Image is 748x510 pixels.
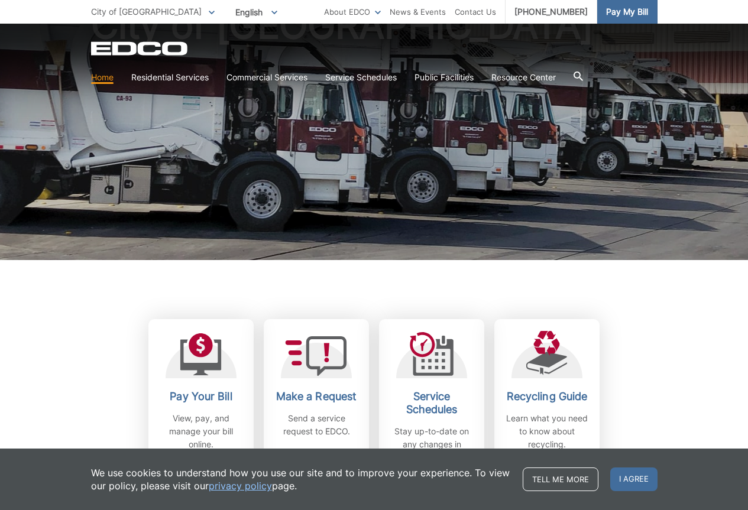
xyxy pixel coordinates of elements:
p: Learn what you need to know about recycling. [503,412,591,451]
p: We use cookies to understand how you use our site and to improve your experience. To view our pol... [91,466,511,492]
a: Home [91,71,114,84]
h2: Recycling Guide [503,390,591,403]
span: City of [GEOGRAPHIC_DATA] [91,7,202,17]
span: English [226,2,286,22]
a: Service Schedules [325,71,397,84]
h2: Pay Your Bill [157,390,245,403]
a: EDCD logo. Return to the homepage. [91,41,189,56]
span: Pay My Bill [606,5,648,18]
a: Service Schedules Stay up-to-date on any changes in schedules. [379,319,484,476]
p: View, pay, and manage your bill online. [157,412,245,451]
a: Recycling Guide Learn what you need to know about recycling. [494,319,600,476]
a: Resource Center [491,71,556,84]
a: Tell me more [523,467,598,491]
a: Residential Services [131,71,209,84]
span: I agree [610,467,658,491]
a: Pay Your Bill View, pay, and manage your bill online. [148,319,254,476]
p: Stay up-to-date on any changes in schedules. [388,425,475,464]
h2: Make a Request [273,390,360,403]
h2: Service Schedules [388,390,475,416]
a: Public Facilities [415,71,474,84]
p: Send a service request to EDCO. [273,412,360,438]
a: About EDCO [324,5,381,18]
a: Commercial Services [226,71,307,84]
a: Make a Request Send a service request to EDCO. [264,319,369,476]
h1: City of [GEOGRAPHIC_DATA] [91,6,658,265]
a: privacy policy [209,479,272,492]
a: News & Events [390,5,446,18]
a: Contact Us [455,5,496,18]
